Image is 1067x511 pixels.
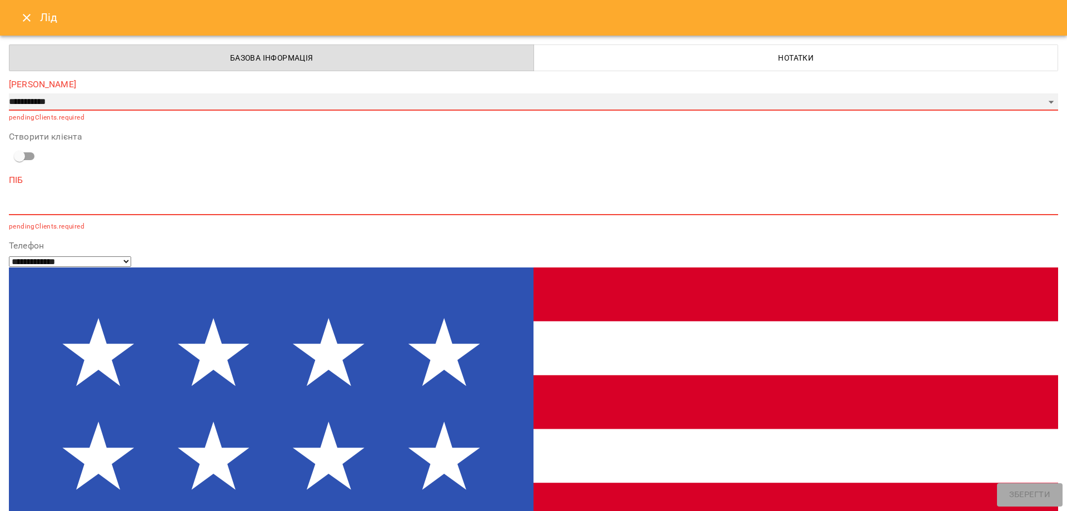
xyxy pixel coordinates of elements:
span: Базова інформація [16,51,527,65]
label: Створити клієнта [9,132,1058,141]
label: [PERSON_NAME] [9,80,1058,89]
p: pendingClients.required [9,112,1058,123]
select: Phone number country [9,256,131,267]
button: Базова інформація [9,44,534,71]
button: Нотатки [533,44,1059,71]
p: pendingClients.required [9,221,1058,232]
label: Телефон [9,241,1058,250]
h6: Лід [40,9,1054,26]
label: ПІБ [9,176,1058,185]
button: Close [13,4,40,31]
span: Нотатки [541,51,1052,65]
